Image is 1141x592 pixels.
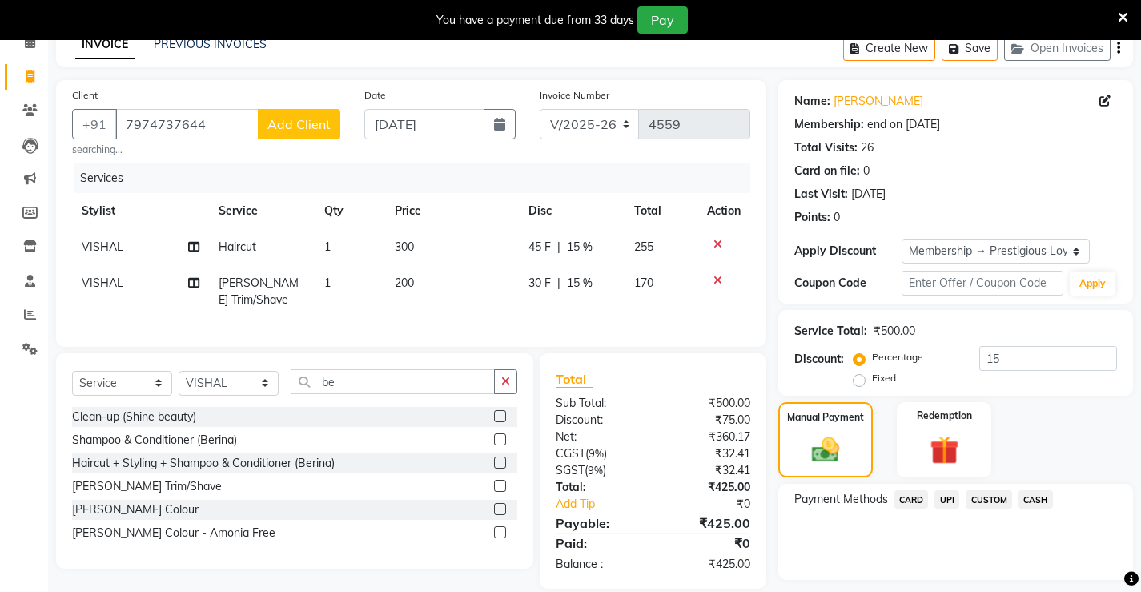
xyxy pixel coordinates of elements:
div: Discount: [544,412,653,429]
div: Apply Discount [794,243,902,260]
div: Paid: [544,534,653,553]
th: Price [385,193,519,229]
span: Payment Methods [794,491,888,508]
span: UPI [934,490,959,509]
div: 26 [861,139,874,156]
div: ₹425.00 [653,556,761,573]
th: Stylist [72,193,209,229]
button: +91 [72,109,117,139]
span: 300 [395,240,414,254]
span: | [557,239,560,256]
div: ₹0 [653,534,761,553]
span: SGST [556,463,585,477]
input: Search or Scan [291,369,495,394]
button: Save [942,36,998,61]
div: ₹500.00 [874,323,915,340]
span: Total [556,371,593,388]
div: Service Total: [794,323,867,340]
div: Last Visit: [794,186,848,203]
small: searching... [72,143,340,157]
div: Balance : [544,556,653,573]
div: Total Visits: [794,139,858,156]
span: 45 F [528,239,551,256]
span: 170 [634,276,653,290]
th: Total [625,193,697,229]
label: Fixed [872,371,896,385]
th: Disc [519,193,625,229]
span: [PERSON_NAME] Trim/Shave [219,276,299,307]
input: Enter Offer / Coupon Code [902,271,1063,296]
span: CUSTOM [966,490,1012,509]
a: Add Tip [544,496,671,513]
div: ₹360.17 [653,429,761,445]
label: Percentage [872,350,923,364]
button: Create New [843,36,935,61]
img: _cash.svg [803,434,848,466]
span: Haircut [219,240,256,254]
div: 0 [863,163,870,179]
a: INVOICE [75,30,135,59]
div: ₹32.41 [653,462,761,479]
div: ₹75.00 [653,412,761,429]
div: ( ) [544,445,653,462]
label: Manual Payment [787,410,864,425]
div: ( ) [544,462,653,479]
div: Sub Total: [544,395,653,412]
div: Name: [794,93,830,110]
div: 0 [834,209,840,226]
div: ₹425.00 [653,479,761,496]
span: 9% [588,464,603,477]
span: 15 % [567,239,593,256]
div: You have a payment due from 33 days [436,12,634,29]
div: Clean-up (Shine beauty) [72,409,196,425]
span: Add Client [267,116,331,132]
div: Shampoo & Conditioner (Berina) [72,432,237,449]
div: [PERSON_NAME] Colour [72,501,199,518]
label: Invoice Number [540,88,609,103]
span: 1 [324,240,331,254]
div: ₹32.41 [653,445,761,462]
a: [PERSON_NAME] [834,93,923,110]
div: Points: [794,209,830,226]
span: 30 F [528,275,551,292]
span: 1 [324,276,331,290]
button: Pay [637,6,688,34]
div: [PERSON_NAME] Colour - Amonia Free [72,525,275,542]
span: | [557,275,560,292]
div: [DATE] [851,186,886,203]
div: Discount: [794,351,844,368]
span: CASH [1018,490,1053,509]
div: Coupon Code [794,275,902,292]
div: Haircut + Styling + Shampoo & Conditioner (Berina) [72,455,335,472]
span: 9% [589,447,604,460]
button: Add Client [258,109,340,139]
th: Service [209,193,315,229]
span: CARD [894,490,929,509]
div: ₹425.00 [653,513,761,533]
a: PREVIOUS INVOICES [154,37,267,51]
div: Total: [544,479,653,496]
input: Search by Name/Mobile/Email/Code [115,109,259,139]
div: ₹500.00 [653,395,761,412]
button: Open Invoices [1004,36,1111,61]
span: 200 [395,276,414,290]
div: Card on file: [794,163,860,179]
div: Net: [544,429,653,445]
span: VISHAL [82,240,123,254]
div: Services [74,163,762,193]
img: _gift.svg [921,433,968,469]
label: Redemption [917,409,972,423]
span: CGST [556,446,585,461]
div: Membership: [794,116,864,133]
span: 255 [634,240,653,254]
span: 15 % [567,275,593,292]
button: Apply [1070,272,1115,296]
div: Payable: [544,513,653,533]
div: [PERSON_NAME] Trim/Shave [72,478,222,495]
label: Client [72,88,98,103]
span: VISHAL [82,276,123,290]
th: Qty [315,193,385,229]
th: Action [697,193,750,229]
label: Date [364,88,386,103]
div: ₹0 [671,496,762,513]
